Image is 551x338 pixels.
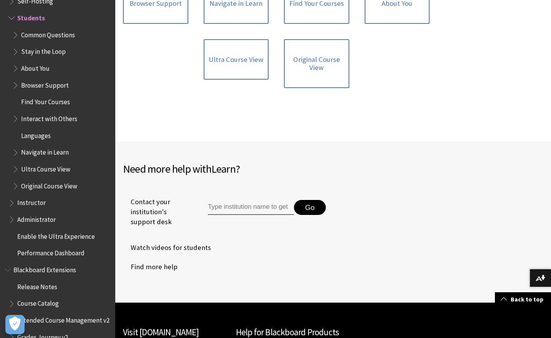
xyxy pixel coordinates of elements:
[294,200,326,215] button: Go
[17,314,110,324] span: Extended Course Management v2
[123,242,211,253] a: Watch videos for students
[17,213,56,223] span: Administrator
[21,112,77,123] span: Interact with Others
[208,200,294,215] input: Type institution name to get support
[13,263,76,274] span: Blackboard Extensions
[123,261,178,273] a: Find more help
[17,297,59,308] span: Course Catalog
[21,163,70,173] span: Ultra Course View
[123,161,333,177] h2: Need more help with ?
[17,12,45,22] span: Students
[17,196,46,207] span: Instructor
[204,39,269,80] a: Ultra Course View
[495,292,551,306] a: Back to top
[21,180,77,190] span: Original Course View
[21,62,50,72] span: About You
[21,146,69,157] span: Navigate in Learn
[17,247,85,257] span: Performance Dashboard
[21,79,69,89] span: Browser Support
[21,45,66,56] span: Stay in the Loop
[123,197,190,227] span: Contact your institution's support desk
[21,129,51,140] span: Languages
[211,162,236,176] span: Learn
[123,326,199,338] a: Visit [DOMAIN_NAME]
[21,28,75,39] span: Common Questions
[17,230,95,240] span: Enable the Ultra Experience
[17,280,57,291] span: Release Notes
[21,96,70,106] span: Find Your Courses
[284,39,349,88] a: Original Course View
[5,315,25,334] button: Open Preferences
